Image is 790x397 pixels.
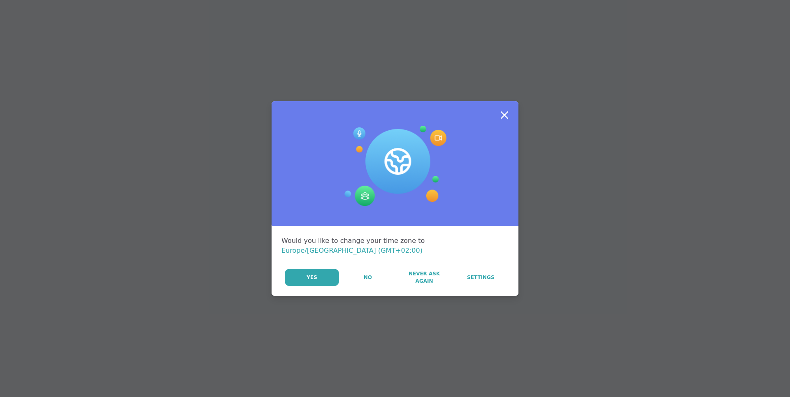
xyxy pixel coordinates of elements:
[281,236,509,256] div: Would you like to change your time zone to
[344,126,446,206] img: Session Experience
[285,269,339,286] button: Yes
[396,269,452,286] button: Never Ask Again
[453,269,509,286] a: Settings
[281,247,423,254] span: Europe/[GEOGRAPHIC_DATA] (GMT+02:00)
[307,274,317,281] span: Yes
[467,274,495,281] span: Settings
[364,274,372,281] span: No
[340,269,395,286] button: No
[400,270,448,285] span: Never Ask Again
